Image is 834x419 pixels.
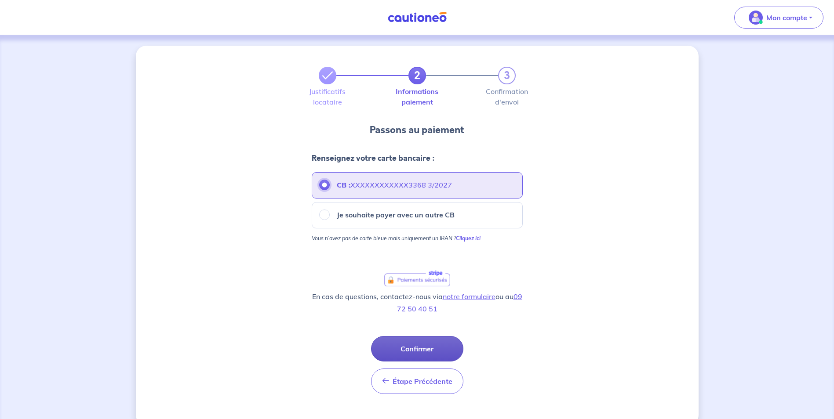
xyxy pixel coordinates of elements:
[312,290,523,315] p: En cas de questions, contactez-nous via ou au
[370,123,464,137] p: Passons au paiement
[408,67,426,84] a: 2
[443,292,495,301] a: notre formulaire
[337,181,452,189] strong: CB :
[749,11,763,25] img: illu_account_valid_menu.svg
[319,88,336,105] label: Justificatifs locataire
[350,181,452,189] em: XXXXXXXXXXXX3368 3/2027
[384,270,450,286] img: logo-stripe
[734,7,823,29] button: illu_account_valid_menu.svgMon compte
[498,88,516,105] label: Confirmation d'envoi
[312,235,523,249] p: Vous n’avez pas de carte bleue mais uniquement un IBAN ?
[766,12,807,23] p: Mon compte
[312,151,523,165] h4: Renseignez votre carte bancaire :
[393,377,452,386] span: Étape Précédente
[371,336,463,361] button: Confirmer
[384,12,450,23] img: Cautioneo
[371,368,463,394] button: Étape Précédente
[337,209,455,220] p: Je souhaite payer avec un autre CB
[408,88,426,105] label: Informations paiement
[456,235,481,242] strong: Cliquez ici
